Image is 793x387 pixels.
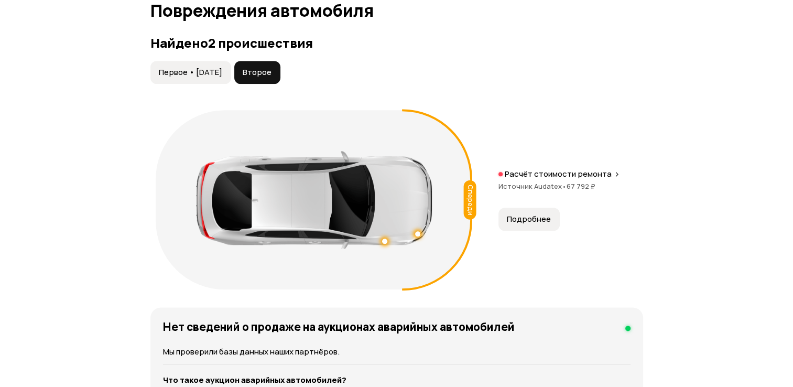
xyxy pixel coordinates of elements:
button: Подробнее [498,208,560,231]
span: Источник Audatex [498,181,567,191]
strong: Что такое аукцион аварийных автомобилей? [163,374,346,385]
span: Второе [243,67,271,78]
p: Расчёт стоимости ремонта [505,169,612,179]
div: Спереди [463,180,476,219]
h3: Найдено 2 происшествия [150,36,643,50]
span: Подробнее [507,214,551,224]
span: Первое • [DATE] [159,67,222,78]
p: Мы проверили базы данных наших партнёров. [163,346,631,358]
h1: Повреждения автомобиля [150,1,643,20]
span: • [562,181,567,191]
button: Второе [234,61,280,84]
button: Первое • [DATE] [150,61,231,84]
h4: Нет сведений о продаже на аукционах аварийных автомобилей [163,320,515,334]
span: 67 792 ₽ [567,181,595,191]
